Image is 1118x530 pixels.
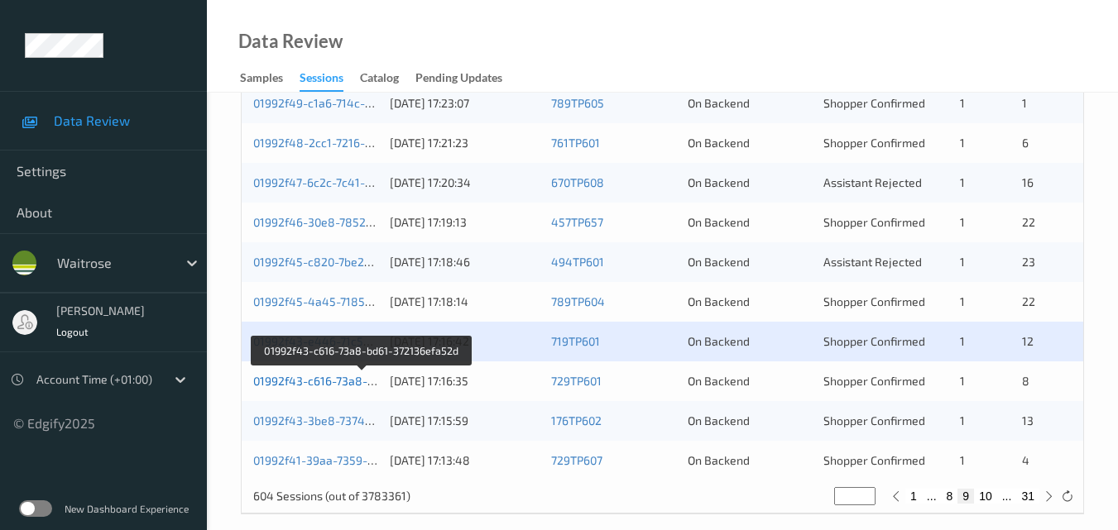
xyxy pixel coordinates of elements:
[551,136,600,150] a: 761TP601
[688,135,813,151] div: On Backend
[390,413,540,429] div: [DATE] 17:15:59
[960,334,965,348] span: 1
[960,374,965,388] span: 1
[551,453,602,467] a: 729TP607
[688,254,813,270] div: On Backend
[253,255,478,269] a: 01992f45-c820-7be2-b71d-4d80168b8753
[688,452,813,469] div: On Backend
[253,96,477,110] a: 01992f49-c1a6-714c-8e1e-5d3be8a4b9d8
[551,374,602,388] a: 729TP601
[823,413,925,427] span: Shopper Confirmed
[300,69,343,92] div: Sessions
[688,373,813,389] div: On Backend
[905,489,922,504] button: 1
[253,453,476,467] a: 01992f41-39aa-7359-ae64-326a97fdc4b5
[688,95,813,112] div: On Backend
[360,67,415,90] a: Catalog
[551,334,600,348] a: 719TP601
[390,254,540,270] div: [DATE] 17:18:46
[1022,294,1035,308] span: 22
[997,489,1017,504] button: ...
[551,255,604,269] a: 494TP601
[823,453,925,467] span: Shopper Confirmed
[253,374,472,388] a: 01992f43-c616-73a8-bd61-372136efa52d
[1022,453,1029,467] span: 4
[688,294,813,310] div: On Backend
[300,67,360,92] a: Sessions
[415,67,519,90] a: Pending Updates
[1022,374,1029,388] span: 8
[960,175,965,189] span: 1
[390,373,540,389] div: [DATE] 17:16:35
[823,96,925,110] span: Shopper Confirmed
[942,489,958,504] button: 8
[551,96,604,110] a: 789TP605
[823,215,925,229] span: Shopper Confirmed
[1022,413,1034,427] span: 13
[390,135,540,151] div: [DATE] 17:21:23
[551,175,604,189] a: 670TP608
[253,136,468,150] a: 01992f48-2cc1-7216-bcd7-66679f96c561
[253,488,410,504] p: 604 Sessions (out of 3783361)
[960,294,965,308] span: 1
[823,334,925,348] span: Shopper Confirmed
[390,333,540,350] div: [DATE] 17:16:42
[823,175,922,189] span: Assistant Rejected
[390,294,540,310] div: [DATE] 17:18:14
[1022,215,1035,229] span: 22
[551,294,605,308] a: 789TP604
[390,95,540,112] div: [DATE] 17:23:07
[960,453,965,467] span: 1
[240,69,283,90] div: Samples
[360,69,399,90] div: Catalog
[823,136,925,150] span: Shopper Confirmed
[957,489,974,504] button: 9
[960,136,965,150] span: 1
[551,215,603,229] a: 457TP657
[960,96,965,110] span: 1
[960,413,965,427] span: 1
[823,374,925,388] span: Shopper Confirmed
[688,413,813,429] div: On Backend
[238,33,343,50] div: Data Review
[922,489,942,504] button: ...
[551,413,602,427] a: 176TP602
[823,294,925,308] span: Shopper Confirmed
[253,215,478,229] a: 01992f46-30e8-7852-a946-ffab4b558967
[1022,136,1029,150] span: 6
[823,255,922,269] span: Assistant Rejected
[253,413,473,427] a: 01992f43-3be8-7374-9fe0-f94744115a01
[960,255,965,269] span: 1
[390,214,540,231] div: [DATE] 17:19:13
[253,175,468,189] a: 01992f47-6c2c-7c41-91e7-f71366074b63
[1022,255,1035,269] span: 23
[960,215,965,229] span: 1
[1016,489,1039,504] button: 31
[688,174,813,191] div: On Backend
[1022,334,1034,348] span: 12
[253,294,476,308] a: 01992f45-4a45-7185-94b2-541fda21e725
[1022,175,1034,189] span: 16
[974,489,997,504] button: 10
[240,67,300,90] a: Samples
[253,334,481,348] a: 01992f43-e446-71c5-953e-8c4e04805cc4
[688,214,813,231] div: On Backend
[688,333,813,350] div: On Backend
[1022,96,1027,110] span: 1
[415,69,502,90] div: Pending Updates
[390,452,540,469] div: [DATE] 17:13:48
[390,174,540,191] div: [DATE] 17:20:34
